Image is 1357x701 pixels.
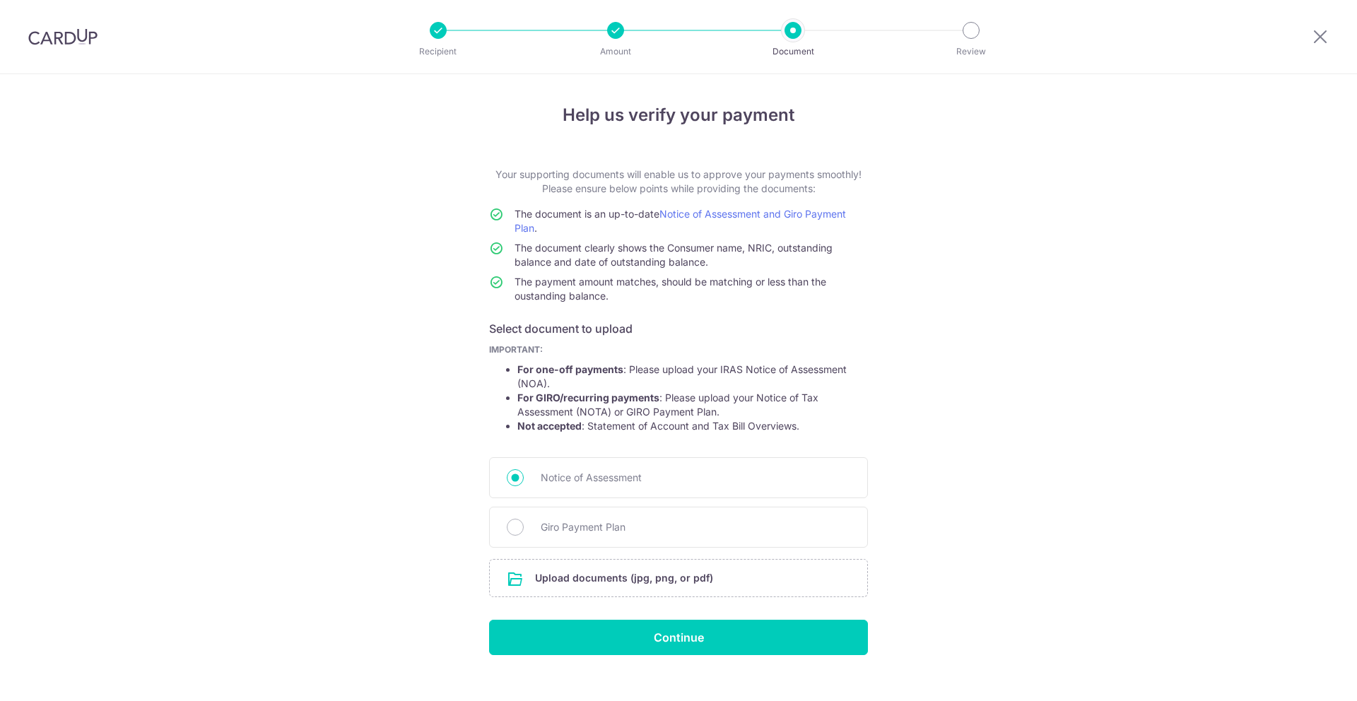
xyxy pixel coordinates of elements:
div: Upload documents (jpg, png, or pdf) [489,559,868,597]
a: Notice of Assessment and Giro Payment Plan [515,208,846,234]
span: Notice of Assessment [541,469,850,486]
span: The document clearly shows the Consumer name, NRIC, outstanding balance and date of outstanding b... [515,242,833,268]
p: Review [919,45,1023,59]
h4: Help us verify your payment [489,102,868,128]
h6: Select document to upload [489,320,868,337]
strong: For one-off payments [517,363,623,375]
li: : Please upload your IRAS Notice of Assessment (NOA). [517,363,868,391]
span: The document is an up-to-date . [515,208,846,234]
li: : Please upload your Notice of Tax Assessment (NOTA) or GIRO Payment Plan. [517,391,868,419]
li: : Statement of Account and Tax Bill Overviews. [517,419,868,433]
input: Continue [489,620,868,655]
strong: For GIRO/recurring payments [517,391,659,403]
span: Giro Payment Plan [541,519,850,536]
img: CardUp [28,28,98,45]
p: Amount [563,45,668,59]
b: IMPORTANT: [489,344,543,355]
span: The payment amount matches, should be matching or less than the oustanding balance. [515,276,826,302]
p: Your supporting documents will enable us to approve your payments smoothly! Please ensure below p... [489,167,868,196]
p: Recipient [386,45,490,59]
strong: Not accepted [517,420,582,432]
p: Document [741,45,845,59]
